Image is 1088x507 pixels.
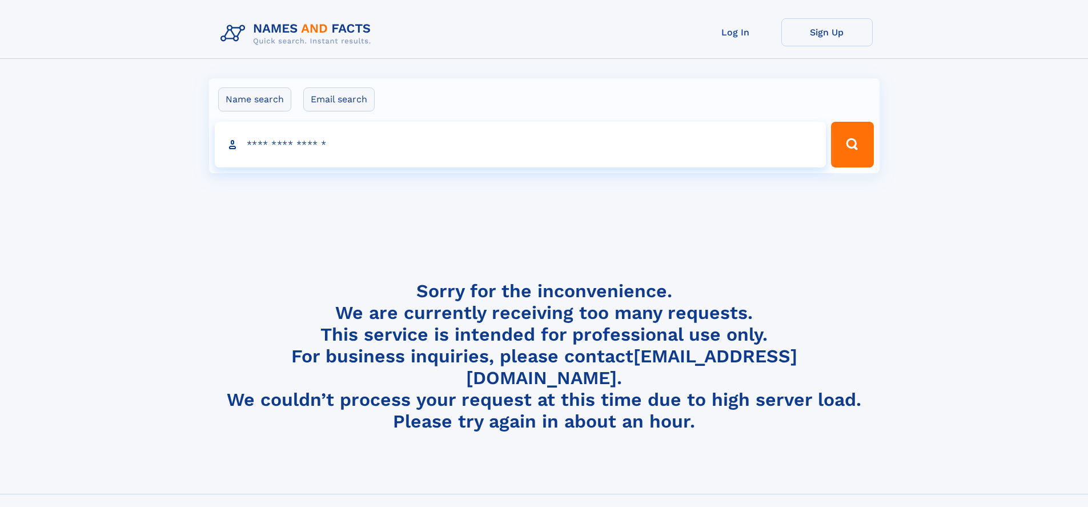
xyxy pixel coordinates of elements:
[215,122,826,167] input: search input
[781,18,873,46] a: Sign Up
[831,122,873,167] button: Search Button
[303,87,375,111] label: Email search
[218,87,291,111] label: Name search
[216,18,380,49] img: Logo Names and Facts
[466,345,797,389] a: [EMAIL_ADDRESS][DOMAIN_NAME]
[216,280,873,433] h4: Sorry for the inconvenience. We are currently receiving too many requests. This service is intend...
[690,18,781,46] a: Log In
